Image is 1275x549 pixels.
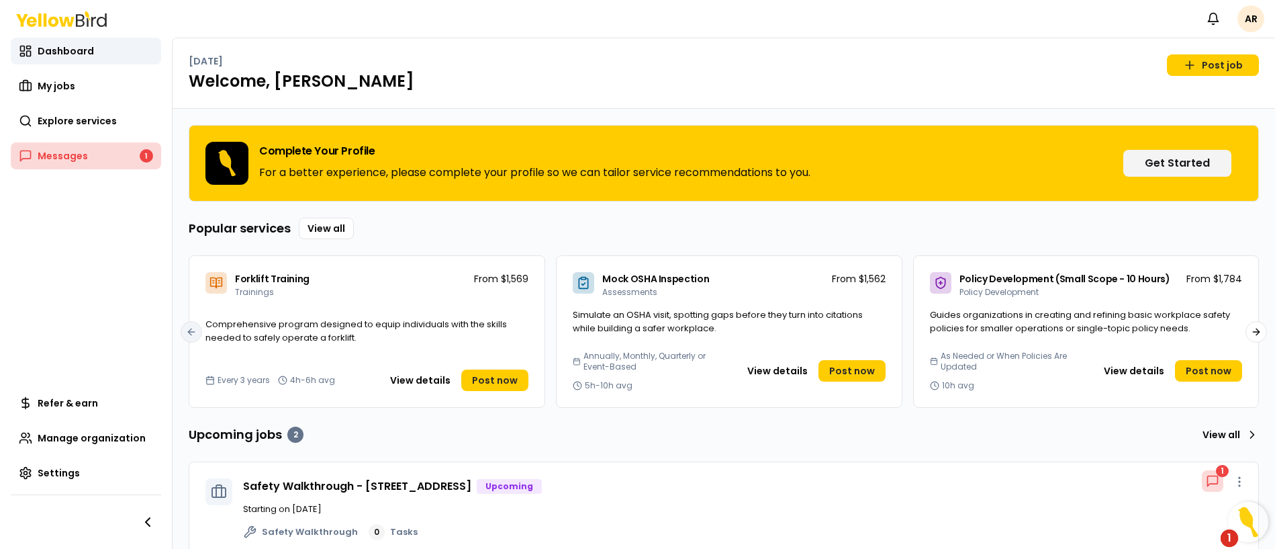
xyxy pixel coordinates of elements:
[38,466,80,480] span: Settings
[11,73,161,99] a: My jobs
[941,351,1090,372] span: As Needed or When Policies Are Updated
[189,71,1259,92] h1: Welcome, [PERSON_NAME]
[818,360,886,382] a: Post now
[1237,5,1264,32] span: AR
[1197,424,1259,446] a: View all
[1167,54,1259,76] a: Post job
[739,360,816,382] button: View details
[189,219,291,238] h3: Popular services
[235,272,310,286] span: Forklift Training
[218,375,270,386] span: Every 3 years
[1228,502,1268,542] button: Open Resource Center, 1 new notification
[930,308,1230,335] span: Guides organizations in creating and refining basic workplace safety policies for smaller operati...
[11,425,161,452] a: Manage organization
[11,142,161,169] a: Messages1
[1123,150,1231,177] button: Get Started
[38,44,94,58] span: Dashboard
[11,390,161,417] a: Refer & earn
[959,272,1170,286] span: Policy Development (Small Scope - 10 Hours)
[573,308,863,335] span: Simulate an OSHA visit, spotting gaps before they turn into citations while building a safer work...
[189,125,1259,202] div: Complete Your ProfileFor a better experience, please complete your profile so we can tailor servi...
[477,479,542,494] div: Upcoming
[1216,465,1229,477] div: 1
[585,380,632,391] span: 5h-10h avg
[189,54,223,68] p: [DATE]
[382,370,459,391] button: View details
[11,108,161,134] a: Explore services
[959,286,1039,298] span: Policy Development
[243,478,471,494] a: Safety Walkthrough - [STREET_ADDRESS]
[299,218,354,239] a: View all
[11,38,161,65] a: Dashboard
[1096,360,1172,382] button: View details
[832,272,886,286] p: From $1,562
[474,272,528,286] p: From $1,569
[1175,360,1242,382] a: Post now
[829,364,875,378] span: Post now
[461,370,528,391] a: Post now
[583,351,733,372] span: Annually, Monthly, Quarterly or Event-Based
[11,460,161,487] a: Settings
[287,427,303,443] div: 2
[38,79,75,93] span: My jobs
[472,374,518,387] span: Post now
[259,165,810,181] p: For a better experience, please complete your profile so we can tailor service recommendations to...
[602,286,657,298] span: Assessments
[235,286,274,298] span: Trainings
[602,272,709,286] span: Mock OSHA Inspection
[140,149,153,163] div: 1
[1186,364,1231,378] span: Post now
[369,524,385,540] div: 0
[369,524,418,540] a: 0Tasks
[189,425,303,444] h3: Upcoming jobs
[243,503,1242,516] p: Starting on [DATE]
[942,380,974,391] span: 10h avg
[38,149,88,163] span: Messages
[262,525,358,539] span: Safety Walkthrough
[38,114,117,128] span: Explore services
[205,318,507,344] span: Comprehensive program designed to equip individuals with the skills needed to safely operate a fo...
[38,396,98,410] span: Refer & earn
[259,146,810,157] h3: Complete Your Profile
[290,375,335,386] span: 4h-6h avg
[38,431,146,445] span: Manage organization
[1186,272,1242,286] p: From $1,784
